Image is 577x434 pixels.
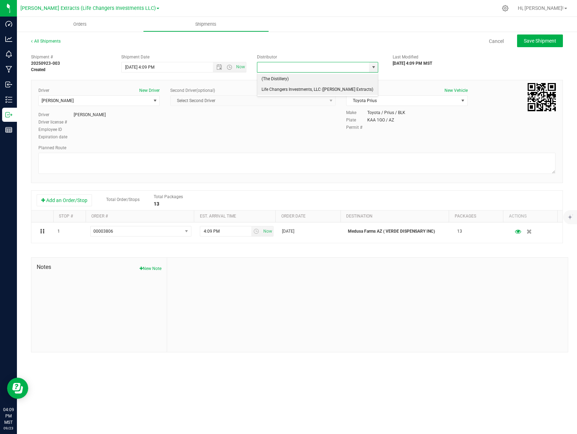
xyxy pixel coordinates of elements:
span: select [251,226,262,236]
a: Shipments [143,17,269,32]
a: Est. arrival time [200,214,236,219]
p: 09/23 [3,426,14,431]
span: 1 [57,228,60,235]
span: [DATE] [282,228,294,235]
label: Driver [38,112,74,118]
button: New Vehicle [444,87,468,94]
label: Make [346,109,367,116]
li: (The Distillery) [257,74,378,84]
span: Set Current date [235,62,247,72]
a: All Shipments [31,39,61,44]
div: [PERSON_NAME] [74,112,106,118]
label: Expiration date [38,134,74,140]
div: Manage settings [501,5,510,12]
label: Employee ID [38,126,74,133]
a: Packages [455,214,476,219]
span: Open the time view [223,64,235,70]
span: [PERSON_NAME] [42,98,74,103]
a: Cancel [489,38,504,45]
strong: 20250923-003 [31,61,60,66]
p: Medusa Farms AZ ( VERDE DISPENSARY INC) [348,228,449,235]
inline-svg: Dashboard [5,20,12,27]
label: Permit # [346,124,367,131]
inline-svg: Inventory [5,96,12,103]
span: Set Current date [262,226,274,237]
span: Notes [37,263,161,271]
strong: 13 [154,201,159,207]
a: Order date [281,214,306,219]
inline-svg: Outbound [5,111,12,118]
strong: Created [31,67,45,72]
inline-svg: Monitoring [5,51,12,58]
qrcode: 20250923-003 [528,83,556,111]
button: Save Shipment [517,34,563,47]
div: Toyota / Prius / BLK [367,109,405,116]
inline-svg: Analytics [5,36,12,43]
span: (optional) [196,88,215,93]
button: Add an Order/Stop [37,194,92,206]
span: select [458,96,467,106]
span: select [262,226,273,236]
div: KAA 1GO / AZ [367,117,394,123]
span: 00003806 [93,229,113,234]
iframe: Resource center [7,378,28,399]
label: Distributor [257,54,277,60]
inline-svg: Manufacturing [5,66,12,73]
label: Last Modified [393,54,418,60]
span: Total Packages [154,194,183,199]
button: New Note [140,265,161,272]
span: Toyota Prius [346,96,458,106]
a: Orders [17,17,143,32]
p: 04:09 PM MST [3,407,14,426]
label: Driver license # [38,119,74,125]
a: Stop # [59,214,73,219]
label: Shipment Date [121,54,149,60]
span: Shipments [186,21,226,27]
span: select [182,226,191,236]
span: Shipment # [31,54,111,60]
span: 13 [457,228,462,235]
a: Order # [91,214,108,219]
span: Orders [64,21,96,27]
strong: [DATE] 4:09 PM MST [393,61,432,66]
input: Select [257,62,366,72]
label: Second Driver [170,87,215,94]
button: New Driver [139,87,160,94]
label: Plate [346,117,367,123]
span: Save Shipment [524,38,556,44]
inline-svg: Reports [5,126,12,133]
span: Planned Route [38,145,66,150]
th: Actions [503,210,557,222]
label: Driver [38,87,49,94]
inline-svg: Inbound [5,81,12,88]
img: Scan me! [528,83,556,111]
span: select [369,62,378,72]
span: Hi, [PERSON_NAME]! [518,5,564,11]
span: Open the date view [213,64,225,70]
li: Life Changers Investments, LLC ([PERSON_NAME] Extracts) [257,84,378,95]
span: Total Order/Stops [106,197,140,202]
span: select [151,96,159,106]
span: [PERSON_NAME] Extracts (Life Changers Investments LLC) [20,5,156,11]
a: Destination [346,214,373,219]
